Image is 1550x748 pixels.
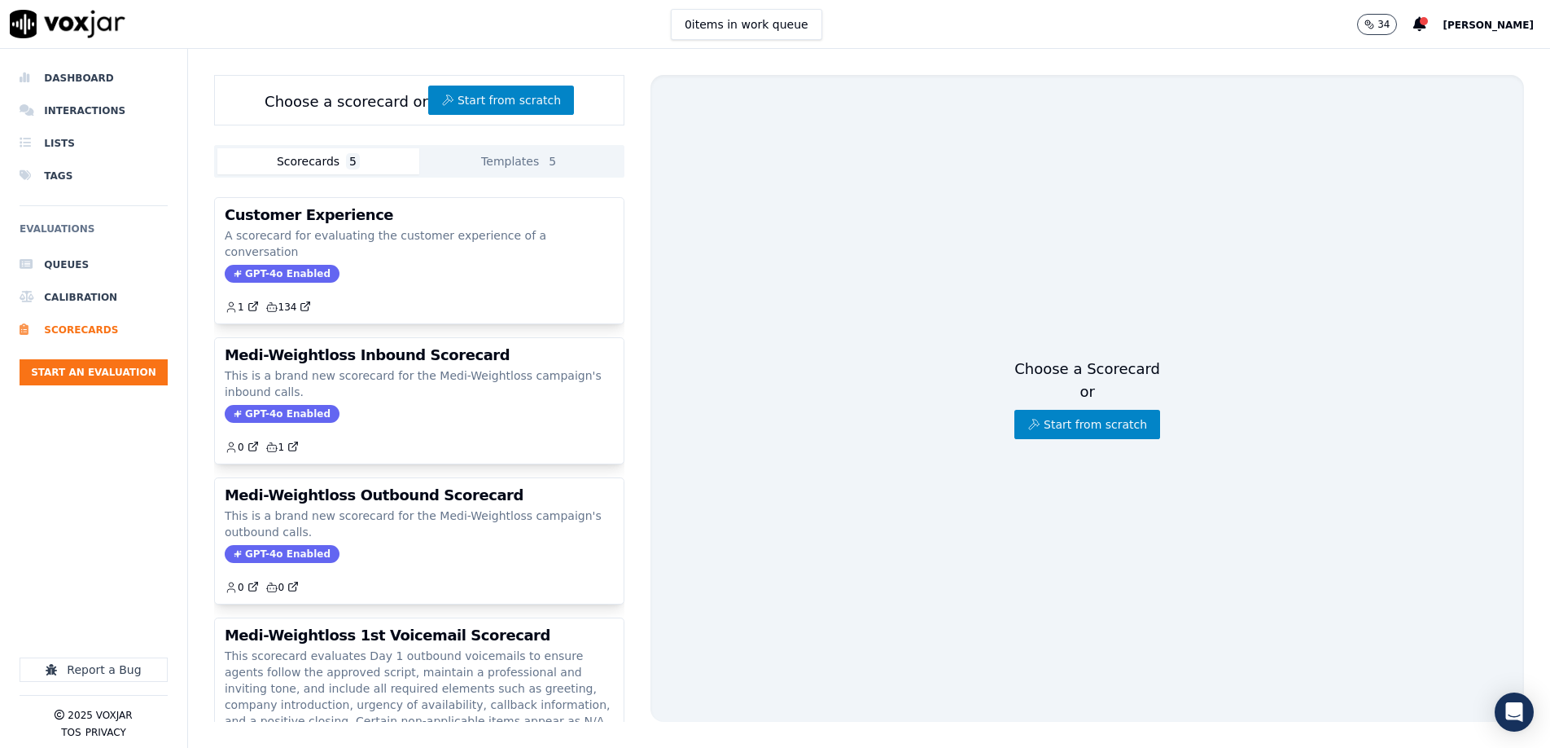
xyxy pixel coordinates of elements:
[1357,14,1413,35] button: 34
[85,726,126,739] button: Privacy
[225,265,339,283] span: GPT-4o Enabled
[10,10,125,38] img: voxjar logo
[1014,410,1160,439] button: Start from scratch
[217,148,419,174] button: Scorecards
[225,508,614,540] p: This is a brand new scorecard for the Medi-Weightloss campaign's outbound calls.
[20,281,168,314] a: Calibration
[225,441,259,454] a: 0
[225,648,614,746] p: This scorecard evaluates Day 1 outbound voicemails to ensure agents follow the approved script, m...
[225,581,259,594] a: 0
[1014,358,1160,439] div: Choose a Scorecard or
[346,153,360,169] span: 5
[225,348,614,363] h3: Medi-Weightloss Inbound Scorecard
[225,208,614,222] h3: Customer Experience
[671,9,822,40] button: 0items in work queue
[265,581,300,594] a: 0
[20,658,168,682] button: Report a Bug
[1443,20,1534,31] span: [PERSON_NAME]
[419,148,621,174] button: Templates
[1377,18,1390,31] p: 34
[225,488,614,503] h3: Medi-Weightloss Outbound Scorecard
[20,160,168,192] a: Tags
[225,628,614,643] h3: Medi-Weightloss 1st Voicemail Scorecard
[20,249,168,281] a: Queues
[20,62,168,95] a: Dashboard
[20,314,168,346] a: Scorecards
[1357,14,1397,35] button: 34
[225,301,265,314] button: 1
[225,227,614,260] p: A scorecard for evaluating the customer experience of a conversation
[20,95,168,127] a: Interactions
[428,86,574,115] button: Start from scratch
[225,545,339,563] span: GPT-4o Enabled
[265,301,312,314] a: 134
[225,367,614,400] p: This is a brand new scorecard for the Medi-Weightloss campaign's inbound calls.
[20,219,168,249] h6: Evaluations
[225,301,259,314] a: 1
[20,359,168,385] button: Start an Evaluation
[61,726,81,739] button: TOS
[1443,15,1550,34] button: [PERSON_NAME]
[225,405,339,423] span: GPT-4o Enabled
[68,709,132,722] p: 2025 Voxjar
[545,153,559,169] span: 5
[20,127,168,160] a: Lists
[225,581,265,594] button: 0
[1495,693,1534,732] div: Open Intercom Messenger
[265,441,300,454] a: 1
[225,441,265,454] button: 0
[214,75,624,125] div: Choose a scorecard or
